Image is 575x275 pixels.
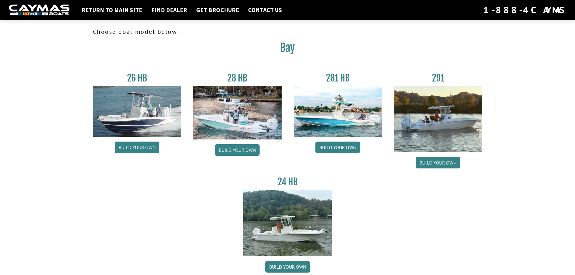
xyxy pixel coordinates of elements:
a: Build your own [315,142,360,153]
a: Build your own [215,144,260,156]
img: 24_HB_thumbnail.jpg [243,190,332,256]
h2: Bay [93,41,482,58]
p: Choose boat model below: [93,27,482,36]
div: 1-888-4CAYMAS [483,3,566,17]
h3: 281 HB [294,72,382,84]
h3: 24 HB [243,176,332,187]
a: Contact Us [245,6,285,14]
img: 28_hb_thumbnail_for_caymas_connect.jpg [193,86,282,139]
img: 291_Thumbnail.jpg [394,86,482,152]
h3: 28 HB [193,72,282,84]
h3: 26 HB [93,72,181,84]
a: Return to main site [78,6,145,14]
a: Build your own [416,157,460,168]
a: Find Dealer [148,6,190,14]
a: Get Brochure [193,6,242,14]
a: Build your own [265,261,310,273]
img: white-logo-c9c8dbefe5ff5ceceb0f0178aa75bf4bb51f6bca0971e226c86eb53dfe498488.png [9,5,69,16]
a: Build your own [115,142,159,153]
img: 26_new_photo_resized.jpg [93,86,181,137]
img: 28-hb-twin.jpg [294,86,382,137]
h3: 291 [394,72,482,84]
